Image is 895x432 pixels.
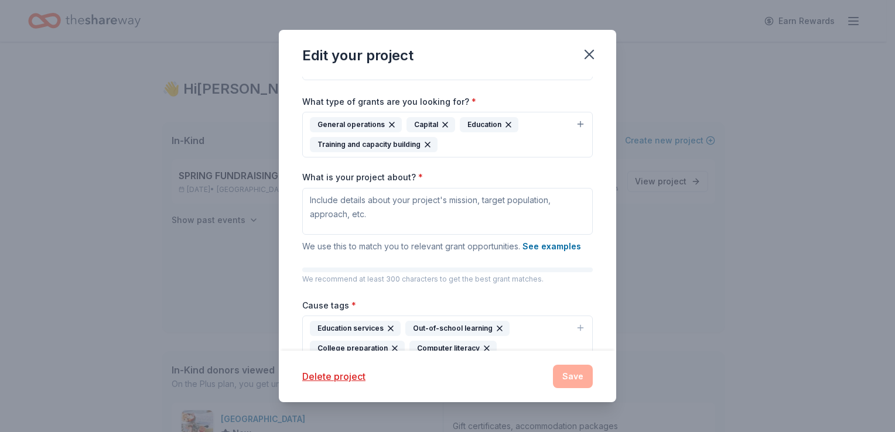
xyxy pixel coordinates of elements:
button: See examples [522,239,581,253]
p: We recommend at least 300 characters to get the best grant matches. [302,275,593,284]
div: Edit your project [302,46,414,65]
div: Training and capacity building [310,137,438,152]
span: We use this to match you to relevant grant opportunities. [302,241,581,251]
label: Cause tags [302,300,356,311]
label: What is your project about? [302,172,423,183]
div: College preparation [310,341,405,356]
div: Out-of-school learning [405,321,510,336]
div: Education services [310,321,401,336]
div: Capital [406,117,455,132]
button: General operationsCapitalEducationTraining and capacity building [302,112,593,157]
div: Education [460,117,518,132]
label: What type of grants are you looking for? [302,96,476,108]
div: General operations [310,117,402,132]
div: Computer literacy [409,341,497,356]
button: Education servicesOut-of-school learningCollege preparationComputer literacyCooperative education... [302,316,593,381]
button: Delete project [302,369,365,383]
